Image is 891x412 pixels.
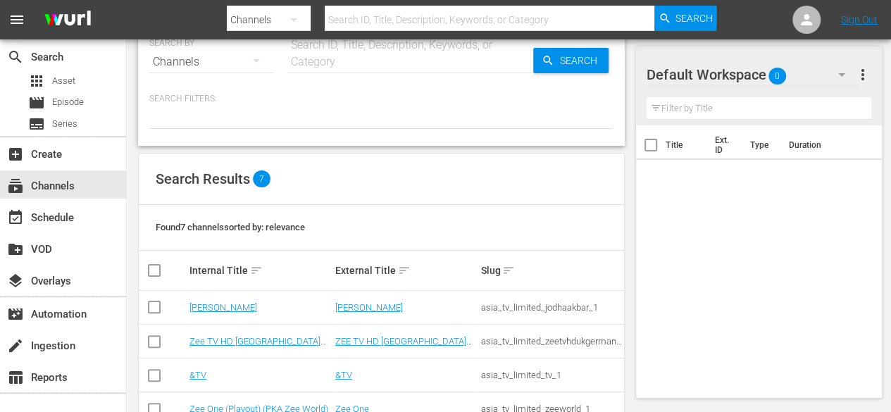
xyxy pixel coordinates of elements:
[854,58,871,92] button: more_vert
[253,170,270,187] span: 7
[768,61,786,91] span: 0
[854,66,871,83] span: more_vert
[7,209,24,226] span: Schedule
[533,48,609,73] button: Search
[480,262,622,279] div: Slug
[7,177,24,194] span: Channels
[189,336,326,357] a: Zee TV HD [GEOGRAPHIC_DATA] ([GEOGRAPHIC_DATA])
[189,370,206,380] a: &TV
[666,125,706,165] th: Title
[149,42,273,82] div: Channels
[7,241,24,258] span: VOD
[189,302,257,313] a: [PERSON_NAME]
[480,302,622,313] div: asia_tv_limited_jodhaakbar_1
[28,94,45,111] span: Episode
[335,370,352,380] a: &TV
[335,262,477,279] div: External Title
[7,306,24,323] span: Automation
[156,222,305,232] span: Found 7 channels sorted by: relevance
[706,125,742,165] th: Ext. ID
[250,264,263,277] span: sort
[502,264,515,277] span: sort
[335,336,472,357] a: ZEE TV HD [GEOGRAPHIC_DATA] ([GEOGRAPHIC_DATA])
[480,370,622,380] div: asia_tv_limited_tv_1
[841,14,878,25] a: Sign Out
[654,6,716,31] button: Search
[156,170,250,187] span: Search Results
[7,273,24,289] span: Overlays
[554,48,609,73] span: Search
[675,6,713,31] span: Search
[34,4,101,37] img: ans4CAIJ8jUAAAAAAAAAAAAAAAAAAAAAAAAgQb4GAAAAAAAAAAAAAAAAAAAAAAAAJMjXAAAAAAAAAAAAAAAAAAAAAAAAgAT5G...
[52,95,84,109] span: Episode
[780,125,865,165] th: Duration
[647,55,858,94] div: Default Workspace
[398,264,411,277] span: sort
[149,93,613,105] p: Search Filters:
[7,49,24,65] span: Search
[189,262,331,279] div: Internal Title
[7,146,24,163] span: Create
[52,74,75,88] span: Asset
[335,302,403,313] a: [PERSON_NAME]
[28,73,45,89] span: Asset
[52,117,77,131] span: Series
[28,116,45,132] span: Series
[7,337,24,354] span: Ingestion
[8,11,25,28] span: menu
[742,125,780,165] th: Type
[480,336,622,347] div: asia_tv_limited_zeetvhdukgermany_1
[7,369,24,386] span: Reports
